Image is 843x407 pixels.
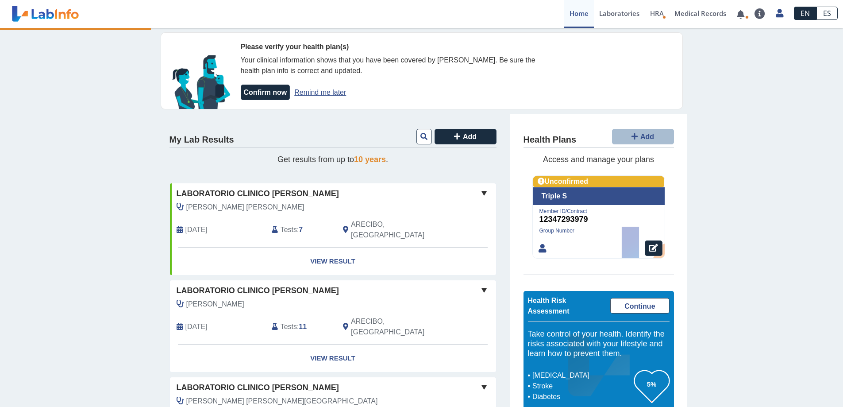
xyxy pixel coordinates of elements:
[241,42,555,52] div: Please verify your health plan(s)
[277,155,388,164] span: Get results from up to .
[281,225,297,235] span: Tests
[281,322,297,332] span: Tests
[241,85,290,100] button: Confirm now
[265,316,336,337] div: :
[169,135,234,145] h4: My Lab Results
[524,135,576,145] h4: Health Plans
[640,133,654,140] span: Add
[610,298,669,314] a: Continue
[463,133,477,140] span: Add
[185,322,208,332] span: 2025-07-29
[530,391,634,402] li: Diabetes
[177,285,339,297] span: Laboratorio Clinico [PERSON_NAME]
[794,7,816,20] a: EN
[351,219,449,240] span: ARECIBO, PR
[435,129,497,144] button: Add
[186,396,378,407] span: Quiles Torres, Mairim
[186,299,244,310] span: Vazquez, Mirelys
[299,226,303,233] b: 7
[354,155,386,164] span: 10 years
[528,297,570,315] span: Health Risk Assessment
[543,155,654,164] span: Access and manage your plans
[528,329,670,358] h5: Take control of your health. Identify the risks associated with your lifestyle and learn how to p...
[650,9,664,18] span: HRA
[351,316,449,337] span: ARECIBO, PR
[294,89,346,96] a: Remind me later
[170,345,496,372] a: View Result
[634,379,670,390] h3: 5%
[530,370,634,381] li: [MEDICAL_DATA]
[185,225,208,235] span: 2025-08-16
[265,219,336,240] div: :
[177,188,339,200] span: Laboratorio Clinico [PERSON_NAME]
[170,248,496,275] a: View Result
[816,7,838,20] a: ES
[241,56,535,74] span: Your clinical information shows that you have been covered by [PERSON_NAME]. Be sure the health p...
[530,381,634,391] li: Stroke
[624,302,655,310] span: Continue
[299,323,307,330] b: 11
[186,202,304,213] span: Peguero Iguina, Maria
[612,129,674,144] button: Add
[177,382,339,394] span: Laboratorio Clinico [PERSON_NAME]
